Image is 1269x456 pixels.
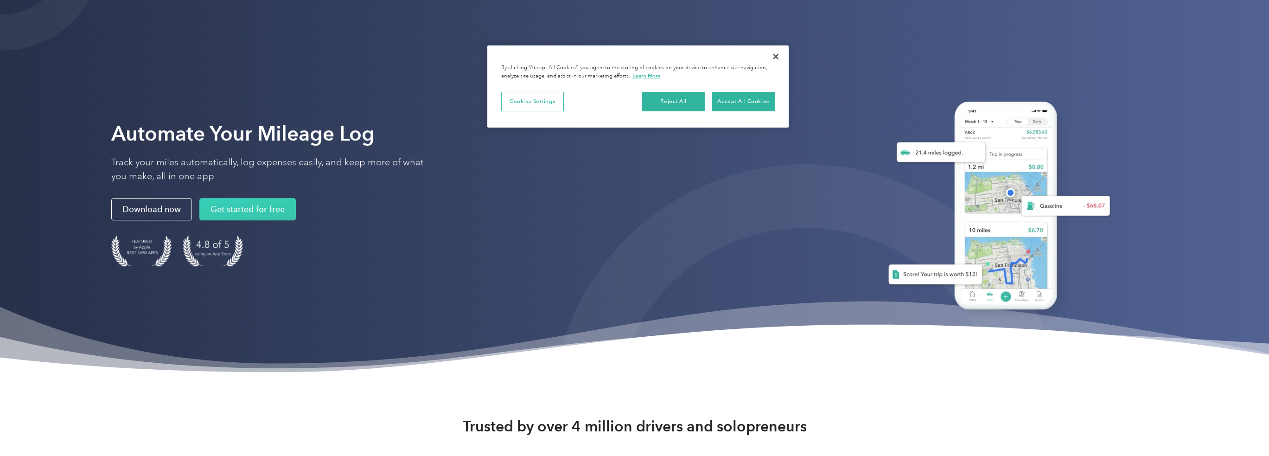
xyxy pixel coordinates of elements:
[111,236,172,267] img: Badge for Featured by Apple Best New Apps
[501,64,775,80] div: By clicking “Accept All Cookies”, you agree to the storing of cookies on your device to enhance s...
[199,199,296,221] a: Get started for free
[632,72,661,79] a: More information about your privacy, opens in a new tab
[501,92,564,111] button: Cookies Settings
[487,45,789,128] div: Cookie banner
[874,92,1117,324] img: Everlance, mileage tracker app, expense tracking app
[712,92,775,111] button: Accept All Cookies
[111,122,375,146] strong: Automate Your Mileage Log
[463,417,807,436] strong: Trusted by over 4 million drivers and solopreneurs
[111,156,436,184] p: Track your miles automatically, log expenses easily, and keep more of what you make, all in one app
[487,45,789,128] div: Privacy
[642,92,705,111] button: Reject All
[111,199,192,221] a: Download now
[765,46,786,67] button: Close
[183,236,243,267] img: 4.9 out of 5 stars on the app store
